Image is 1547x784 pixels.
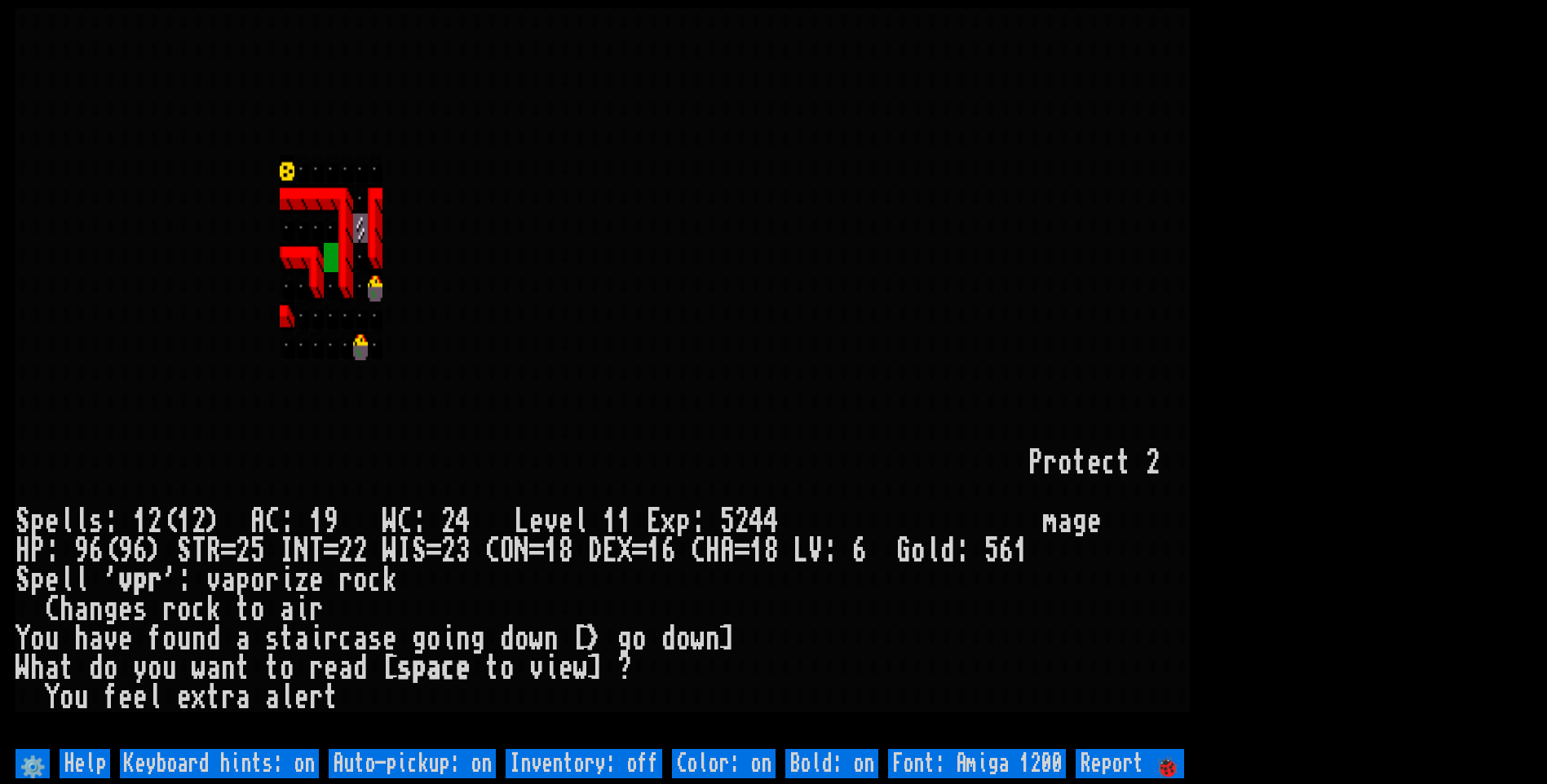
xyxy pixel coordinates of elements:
div: o [632,624,647,654]
div: 6 [852,536,867,566]
div: t [485,654,500,683]
div: = [324,536,338,566]
div: I [280,536,294,566]
div: H [705,536,720,566]
div: E [603,536,617,566]
div: > [588,624,603,654]
div: e [529,507,544,536]
div: p [30,507,45,536]
div: : [104,507,118,536]
div: o [162,624,177,654]
div: x [661,507,676,536]
div: 1 [617,507,632,536]
div: l [280,683,294,712]
div: t [236,595,250,624]
div: C [691,536,705,566]
div: a [1058,507,1072,536]
div: : [691,507,705,536]
div: : [412,507,427,536]
div: 2 [148,507,162,536]
div: d [500,624,515,654]
div: p [30,566,45,595]
div: = [529,536,544,566]
div: [ [382,654,397,683]
div: ( [162,507,177,536]
div: k [382,566,397,595]
div: 9 [324,507,338,536]
div: y [133,654,148,683]
div: = [735,536,749,566]
div: 1 [1014,536,1028,566]
div: r [1043,448,1058,478]
div: u [74,683,89,712]
div: A [720,536,735,566]
div: o [177,595,192,624]
div: = [632,536,647,566]
div: e [118,683,133,712]
div: 4 [764,507,779,536]
div: n [192,624,206,654]
div: i [294,595,309,624]
div: e [309,566,324,595]
div: S [412,536,427,566]
div: 4 [456,507,471,536]
div: r [338,566,353,595]
div: v [206,566,221,595]
input: Report 🐞 [1076,749,1184,778]
div: C [45,595,60,624]
div: = [221,536,236,566]
div: ] [588,654,603,683]
div: 1 [133,507,148,536]
input: Inventory: off [506,749,662,778]
div: g [471,624,485,654]
div: a [89,624,104,654]
div: i [544,654,559,683]
div: n [456,624,471,654]
input: Auto-pickup: on [329,749,496,778]
div: s [89,507,104,536]
div: D [588,536,603,566]
div: s [368,624,382,654]
div: a [294,624,309,654]
div: 6 [133,536,148,566]
div: 2 [441,507,456,536]
div: t [236,654,250,683]
div: n [544,624,559,654]
div: p [412,654,427,683]
div: a [427,654,441,683]
div: ] [720,624,735,654]
div: t [60,654,74,683]
div: v [529,654,544,683]
div: G [896,536,911,566]
div: o [30,624,45,654]
div: R [206,536,221,566]
div: p [676,507,691,536]
div: l [74,507,89,536]
div: h [30,654,45,683]
div: ) [206,507,221,536]
div: ' [104,566,118,595]
input: ⚙️ [15,749,50,778]
div: ' [162,566,177,595]
div: e [294,683,309,712]
div: T [309,536,324,566]
div: h [74,624,89,654]
div: f [104,683,118,712]
div: o [515,624,529,654]
div: o [353,566,368,595]
div: d [89,654,104,683]
div: o [250,566,265,595]
div: N [515,536,529,566]
div: C [485,536,500,566]
div: u [177,624,192,654]
div: e [324,654,338,683]
div: t [324,683,338,712]
div: 1 [647,536,661,566]
div: r [265,566,280,595]
div: C [397,507,412,536]
div: d [940,536,955,566]
div: 5 [984,536,999,566]
div: ( [104,536,118,566]
div: 1 [177,507,192,536]
div: l [60,507,74,536]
